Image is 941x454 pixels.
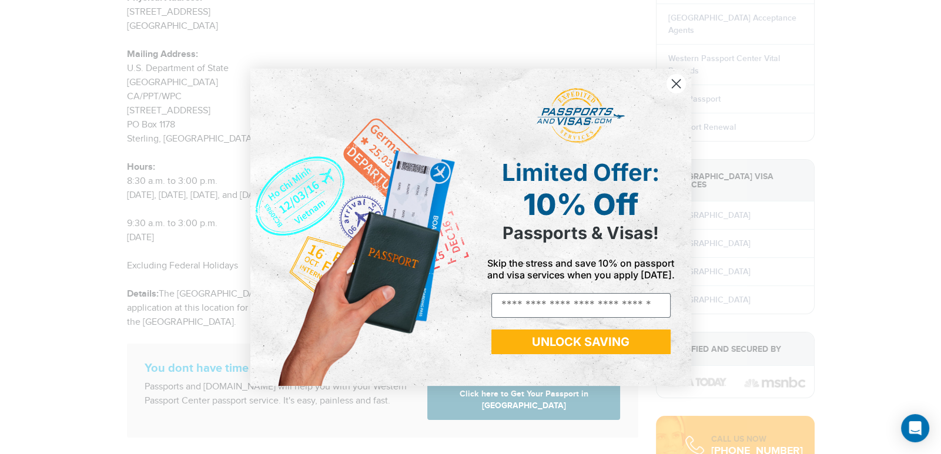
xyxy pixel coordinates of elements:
[502,158,659,187] span: Limited Offer:
[537,88,625,143] img: passports and visas
[250,69,471,386] img: de9cda0d-0715-46ca-9a25-073762a91ba7.png
[487,257,675,281] span: Skip the stress and save 10% on passport and visa services when you apply [DATE].
[491,329,671,354] button: UNLOCK SAVING
[523,187,638,222] span: 10% Off
[503,223,659,243] span: Passports & Visas!
[901,414,929,442] div: Open Intercom Messenger
[666,73,687,94] button: Close dialog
